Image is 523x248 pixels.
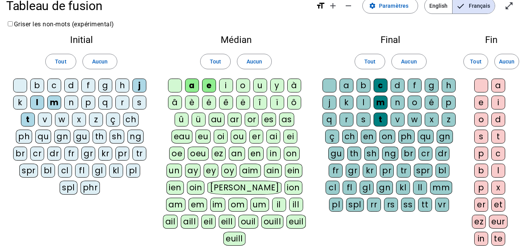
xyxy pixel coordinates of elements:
[81,79,95,92] div: f
[30,147,44,161] div: cr
[391,54,426,69] button: Aucun
[253,96,267,109] div: î
[202,96,216,109] div: é
[346,164,360,178] div: gr
[195,130,211,144] div: eu
[374,96,388,109] div: m
[166,198,185,212] div: am
[408,96,422,109] div: o
[185,79,199,92] div: a
[401,198,415,212] div: ss
[30,96,44,109] div: l
[360,181,374,195] div: gl
[289,198,303,212] div: ill
[401,147,415,161] div: br
[287,79,301,92] div: à
[357,96,370,109] div: l
[284,147,300,161] div: on
[504,1,514,10] mat-icon: open_in_full
[369,2,376,9] mat-icon: settings
[93,130,106,144] div: th
[115,79,129,92] div: h
[340,96,353,109] div: k
[127,130,144,144] div: ng
[267,147,281,161] div: in
[425,96,439,109] div: é
[430,181,452,195] div: mm
[210,198,225,212] div: im
[391,113,405,127] div: v
[185,164,201,178] div: ay
[474,96,488,109] div: e
[219,79,233,92] div: i
[286,215,306,229] div: euil
[329,198,343,212] div: pl
[355,54,385,69] button: Tout
[463,54,488,69] button: Tout
[425,79,439,92] div: g
[30,79,44,92] div: b
[418,130,434,144] div: qu
[474,198,488,212] div: er
[491,130,505,144] div: t
[228,113,242,127] div: ar
[262,113,276,127] div: es
[474,164,488,178] div: b
[377,181,393,195] div: gn
[249,130,263,144] div: er
[236,79,250,92] div: o
[322,113,336,127] div: q
[166,181,184,195] div: ien
[81,181,100,195] div: phr
[342,130,358,144] div: ch
[489,215,508,229] div: eur
[285,181,302,195] div: ion
[472,35,511,44] h2: Fin
[55,57,66,66] span: Tout
[38,113,52,127] div: v
[326,181,340,195] div: cl
[228,198,247,212] div: om
[12,35,150,44] h2: Initial
[248,147,264,161] div: en
[47,147,61,161] div: dr
[250,198,269,212] div: um
[329,164,343,178] div: fr
[363,164,377,178] div: kr
[98,96,112,109] div: q
[391,79,405,92] div: d
[98,147,112,161] div: kr
[209,113,225,127] div: au
[231,130,246,144] div: ou
[219,215,235,229] div: eill
[166,164,182,178] div: un
[322,35,460,44] h2: Final
[64,147,78,161] div: fr
[316,1,325,10] mat-icon: format_size
[115,147,129,161] div: pr
[92,164,106,178] div: gl
[123,113,139,127] div: ch
[35,130,51,144] div: qu
[442,79,456,92] div: h
[491,79,505,92] div: a
[163,215,178,229] div: ail
[81,147,95,161] div: gr
[380,164,394,178] div: pr
[75,164,89,178] div: fl
[81,96,95,109] div: p
[279,113,294,127] div: as
[16,130,32,144] div: ph
[328,147,344,161] div: gu
[202,79,216,92] div: e
[13,147,27,161] div: br
[188,147,209,161] div: oeu
[491,147,505,161] div: c
[229,147,245,161] div: an
[436,164,449,178] div: bl
[238,215,258,229] div: ouil
[408,79,422,92] div: f
[344,1,353,10] mat-icon: remove
[491,198,505,212] div: et
[64,79,78,92] div: d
